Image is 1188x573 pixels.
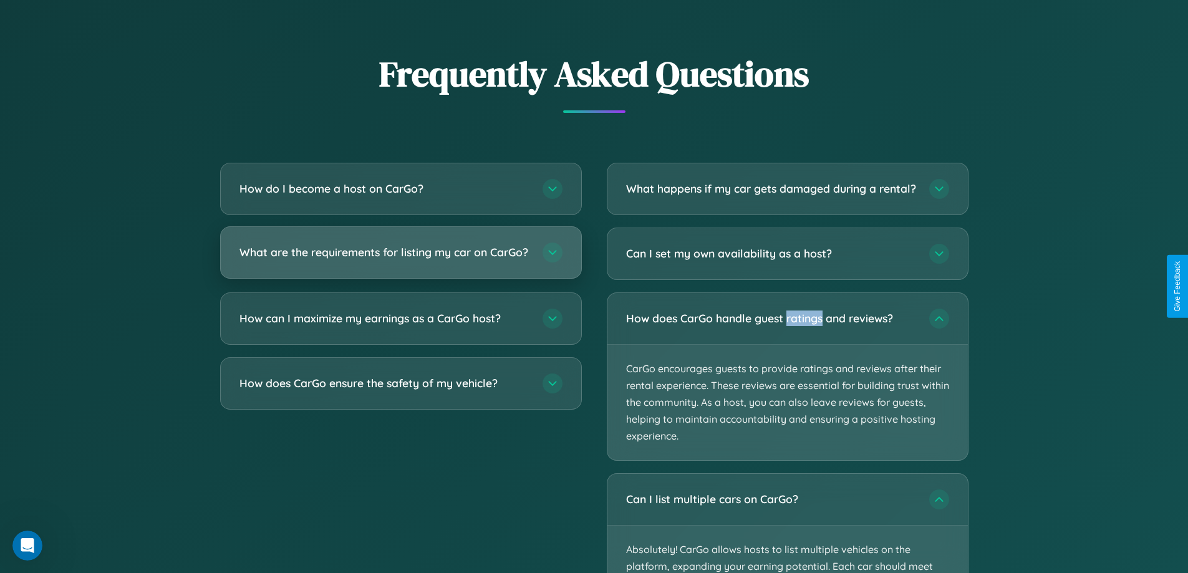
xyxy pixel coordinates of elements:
[239,375,530,391] h3: How does CarGo ensure the safety of my vehicle?
[12,531,42,561] iframe: Intercom live chat
[626,181,917,196] h3: What happens if my car gets damaged during a rental?
[220,50,968,98] h2: Frequently Asked Questions
[239,181,530,196] h3: How do I become a host on CarGo?
[239,244,530,260] h3: What are the requirements for listing my car on CarGo?
[626,246,917,261] h3: Can I set my own availability as a host?
[626,311,917,326] h3: How does CarGo handle guest ratings and reviews?
[1173,261,1182,312] div: Give Feedback
[607,345,968,461] p: CarGo encourages guests to provide ratings and reviews after their rental experience. These revie...
[239,311,530,326] h3: How can I maximize my earnings as a CarGo host?
[626,492,917,508] h3: Can I list multiple cars on CarGo?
